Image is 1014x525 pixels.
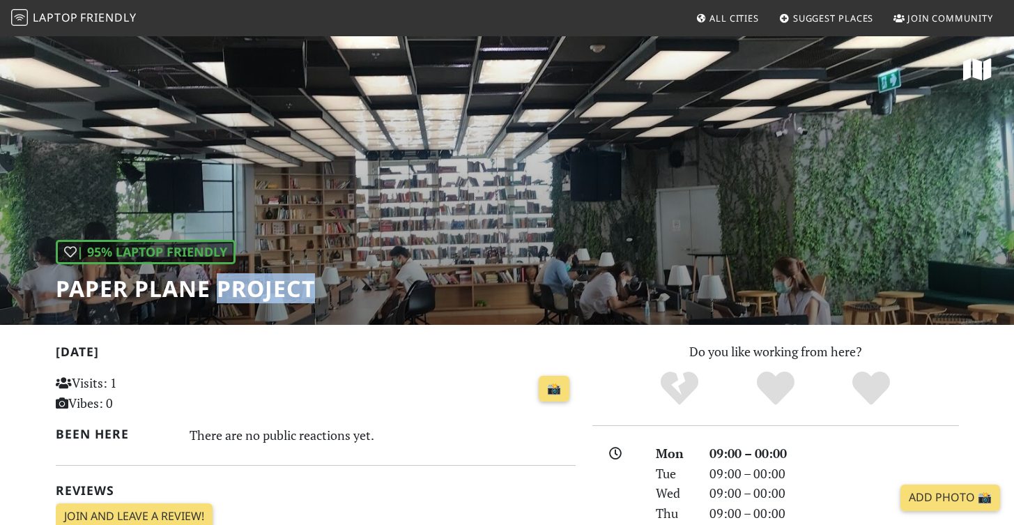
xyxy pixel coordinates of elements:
[56,483,576,498] h2: Reviews
[631,370,728,408] div: No
[793,12,874,24] span: Suggest Places
[728,370,824,408] div: Yes
[647,503,700,524] div: Thu
[190,424,576,446] div: There are no public reactions yet.
[823,370,919,408] div: Definitely!
[592,342,959,362] p: Do you like working from here?
[701,443,967,464] div: 09:00 – 00:00
[11,9,28,26] img: LaptopFriendly
[56,344,576,365] h2: [DATE]
[56,240,236,264] div: | 95% Laptop Friendly
[907,12,993,24] span: Join Community
[56,427,174,441] h2: Been here
[701,503,967,524] div: 09:00 – 00:00
[690,6,765,31] a: All Cities
[701,464,967,484] div: 09:00 – 00:00
[80,10,136,25] span: Friendly
[647,464,700,484] div: Tue
[11,6,137,31] a: LaptopFriendly LaptopFriendly
[56,373,218,413] p: Visits: 1 Vibes: 0
[33,10,78,25] span: Laptop
[56,275,315,302] h1: Paper Plane Project
[539,376,569,402] a: 📸
[647,443,700,464] div: Mon
[888,6,999,31] a: Join Community
[774,6,879,31] a: Suggest Places
[647,483,700,503] div: Wed
[701,483,967,503] div: 09:00 – 00:00
[709,12,759,24] span: All Cities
